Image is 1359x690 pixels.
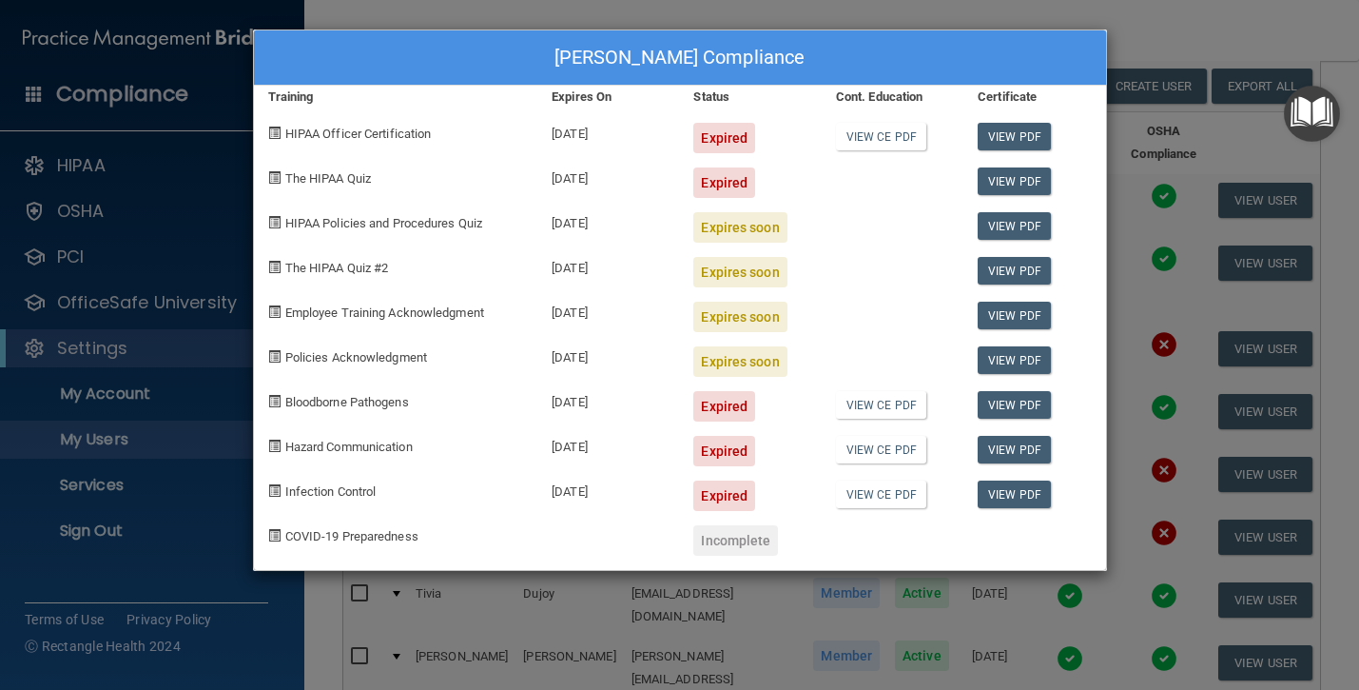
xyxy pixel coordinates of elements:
[978,212,1051,240] a: View PDF
[537,377,679,422] div: [DATE]
[285,171,371,186] span: The HIPAA Quiz
[693,481,755,511] div: Expired
[254,86,538,108] div: Training
[978,391,1051,419] a: View PDF
[285,529,418,543] span: COVID-19 Preparedness
[978,346,1051,374] a: View PDF
[963,86,1105,108] div: Certificate
[693,391,755,422] div: Expired
[978,436,1051,463] a: View PDF
[537,243,679,287] div: [DATE]
[285,440,413,454] span: Hazard Communication
[285,306,484,320] span: Employee Training Acknowledgment
[693,436,755,466] div: Expired
[537,332,679,377] div: [DATE]
[693,168,755,198] div: Expired
[822,86,963,108] div: Cont. Education
[537,108,679,153] div: [DATE]
[537,153,679,198] div: [DATE]
[285,395,409,409] span: Bloodborne Pathogens
[836,391,926,419] a: View CE PDF
[1030,569,1336,645] iframe: Drift Widget Chat Controller
[693,123,755,153] div: Expired
[693,302,786,332] div: Expires soon
[537,422,679,466] div: [DATE]
[254,30,1106,86] div: [PERSON_NAME] Compliance
[285,216,482,230] span: HIPAA Policies and Procedures Quiz
[679,86,821,108] div: Status
[693,212,786,243] div: Expires soon
[978,257,1051,285] a: View PDF
[836,436,926,463] a: View CE PDF
[537,86,679,108] div: Expires On
[285,484,377,499] span: Infection Control
[693,525,778,556] div: Incomplete
[836,481,926,508] a: View CE PDF
[978,168,1051,195] a: View PDF
[285,261,389,275] span: The HIPAA Quiz #2
[693,346,786,377] div: Expires soon
[285,127,432,141] span: HIPAA Officer Certification
[978,302,1051,329] a: View PDF
[285,350,427,365] span: Policies Acknowledgment
[693,257,786,287] div: Expires soon
[537,198,679,243] div: [DATE]
[836,123,926,150] a: View CE PDF
[1284,86,1340,142] button: Open Resource Center
[537,466,679,511] div: [DATE]
[537,287,679,332] div: [DATE]
[978,123,1051,150] a: View PDF
[978,481,1051,508] a: View PDF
